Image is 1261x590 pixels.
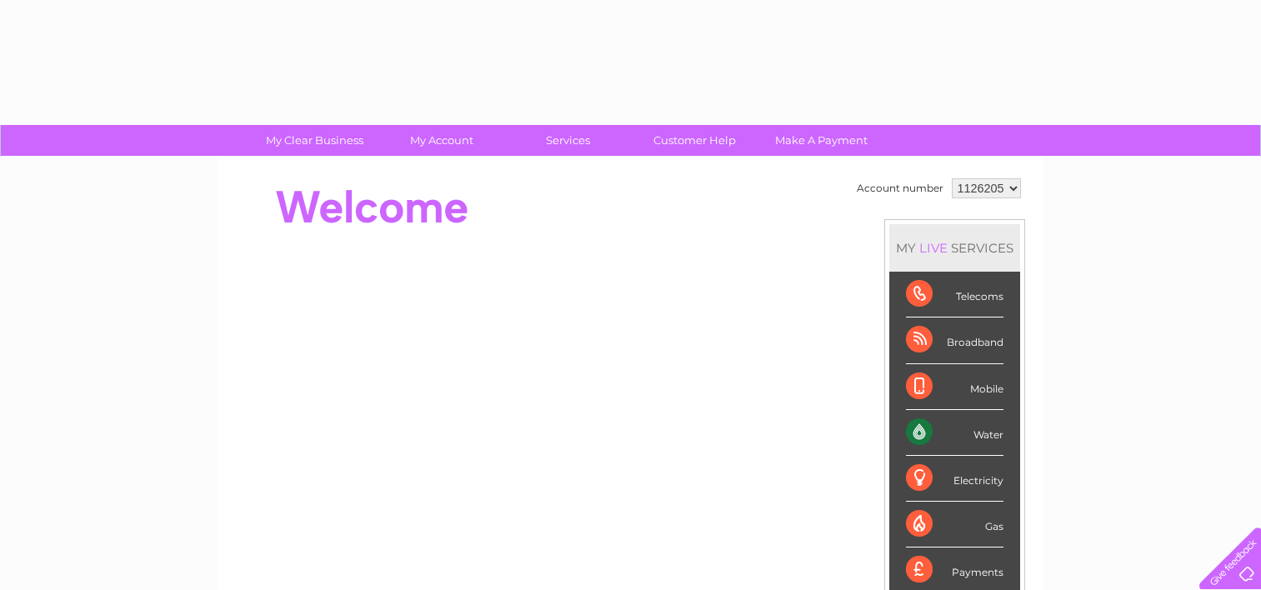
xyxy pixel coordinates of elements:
td: Account number [853,174,948,202]
div: Gas [906,502,1003,547]
div: MY SERVICES [889,224,1020,272]
div: Telecoms [906,272,1003,317]
div: LIVE [916,240,951,256]
div: Electricity [906,456,1003,502]
div: Broadband [906,317,1003,363]
div: Water [906,410,1003,456]
a: My Clear Business [246,125,383,156]
a: Services [499,125,637,156]
a: Customer Help [626,125,763,156]
a: My Account [373,125,510,156]
a: Make A Payment [753,125,890,156]
div: Mobile [906,364,1003,410]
